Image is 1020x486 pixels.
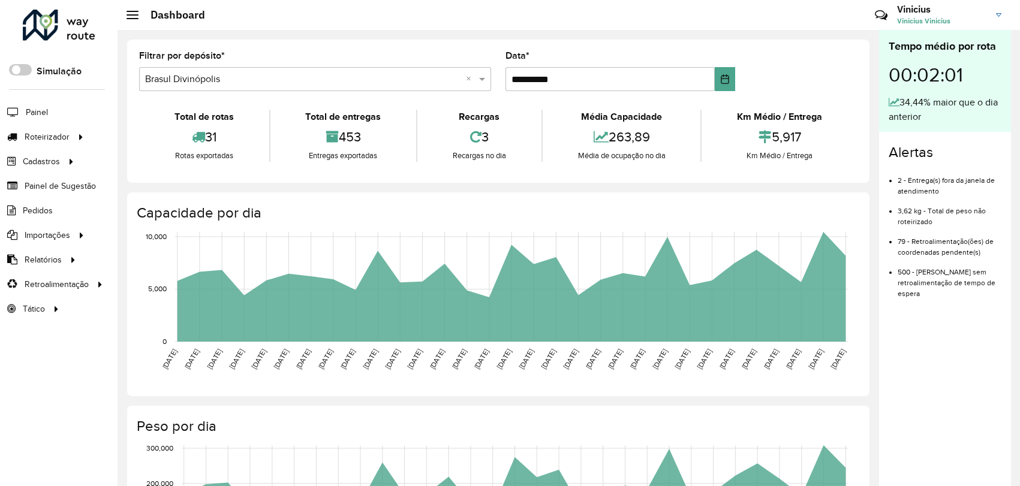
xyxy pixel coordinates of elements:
label: Data [506,49,529,63]
label: Simulação [37,64,82,79]
div: Recargas no dia [420,150,538,162]
div: 5,917 [705,124,854,150]
text: [DATE] [829,348,847,370]
div: 31 [142,124,266,150]
text: [DATE] [762,348,780,370]
text: [DATE] [272,348,290,370]
text: [DATE] [250,348,267,370]
span: Pedidos [23,204,53,217]
text: [DATE] [562,348,579,370]
text: [DATE] [428,348,446,370]
h4: Capacidade por dia [137,204,857,222]
text: [DATE] [540,348,557,370]
text: 10,000 [146,233,167,240]
text: [DATE] [384,348,401,370]
text: [DATE] [718,348,735,370]
a: Contato Rápido [868,2,894,28]
text: [DATE] [673,348,691,370]
div: 00:02:01 [889,55,1001,95]
span: Retroalimentação [25,278,89,291]
div: Entregas exportadas [273,150,414,162]
div: Média Capacidade [546,110,698,124]
text: [DATE] [696,348,713,370]
div: Recargas [420,110,538,124]
span: Importações [25,229,70,242]
text: [DATE] [495,348,512,370]
text: [DATE] [807,348,825,370]
div: Rotas exportadas [142,150,266,162]
h4: Peso por dia [137,418,857,435]
label: Filtrar por depósito [139,49,225,63]
h3: Vinicius [897,4,987,15]
span: Roteirizador [25,131,70,143]
text: [DATE] [161,348,178,370]
div: Média de ocupação no dia [546,150,698,162]
span: Tático [23,303,45,315]
div: Total de entregas [273,110,414,124]
span: Relatórios [25,253,62,266]
h4: Alertas [889,144,1001,161]
div: Total de rotas [142,110,266,124]
div: Km Médio / Entrega [705,150,854,162]
text: 5,000 [148,285,167,293]
div: Km Médio / Entrega [705,110,854,124]
span: Clear all [466,72,476,86]
span: Painel [26,106,48,119]
li: 3,62 kg - Total de peso não roteirizado [898,197,1001,227]
text: [DATE] [740,348,757,370]
span: Vinicius Vinicius [897,16,987,26]
text: [DATE] [584,348,601,370]
div: Tempo médio por rota [889,38,1001,55]
text: [DATE] [317,348,334,370]
text: [DATE] [362,348,379,370]
text: [DATE] [628,348,646,370]
div: 3 [420,124,538,150]
h2: Dashboard [139,8,205,22]
text: [DATE] [651,348,669,370]
text: 0 [163,337,167,345]
div: 263,89 [546,124,698,150]
text: [DATE] [517,348,535,370]
text: [DATE] [473,348,490,370]
div: 453 [273,124,414,150]
text: [DATE] [294,348,312,370]
button: Choose Date [715,67,735,91]
li: 2 - Entrega(s) fora da janela de atendimento [898,166,1001,197]
text: [DATE] [228,348,245,370]
text: [DATE] [339,348,356,370]
text: [DATE] [606,348,624,370]
span: Cadastros [23,155,60,168]
div: 34,44% maior que o dia anterior [889,95,1001,124]
li: 79 - Retroalimentação(ões) de coordenadas pendente(s) [898,227,1001,258]
text: [DATE] [784,348,802,370]
text: [DATE] [406,348,423,370]
text: [DATE] [183,348,200,370]
text: [DATE] [205,348,222,370]
span: Painel de Sugestão [25,180,96,192]
text: 300,000 [146,444,173,452]
text: [DATE] [450,348,468,370]
li: 500 - [PERSON_NAME] sem retroalimentação de tempo de espera [898,258,1001,299]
